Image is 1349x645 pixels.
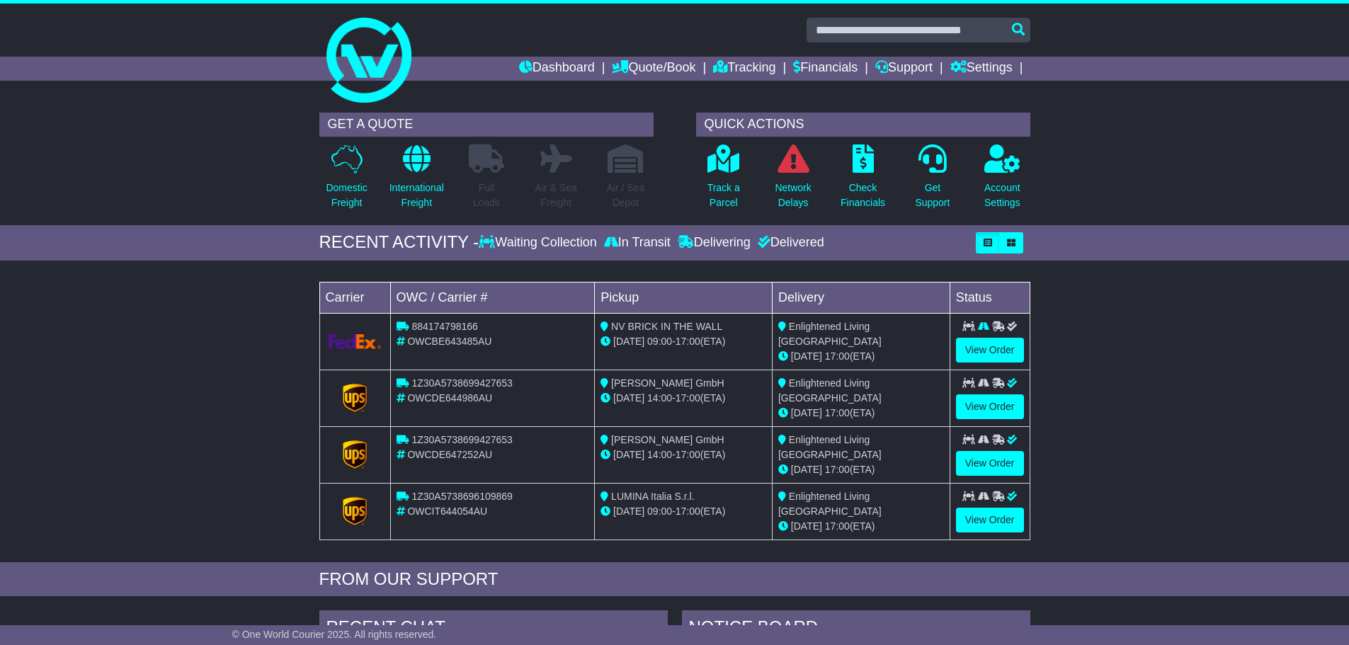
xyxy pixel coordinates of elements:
[676,336,700,347] span: 17:00
[611,321,722,332] span: NV BRICK IN THE WALL
[611,491,694,502] span: LUMINA Italia S.r.l.
[407,392,492,404] span: OWCDE644986AU
[956,451,1024,476] a: View Order
[319,282,390,313] td: Carrier
[840,144,886,218] a: CheckFinancials
[600,235,674,251] div: In Transit
[232,629,437,640] span: © One World Courier 2025. All rights reserved.
[319,569,1030,590] div: FROM OUR SUPPORT
[390,282,595,313] td: OWC / Carrier #
[774,144,812,218] a: NetworkDelays
[407,336,491,347] span: OWCBE643485AU
[676,506,700,517] span: 17:00
[956,508,1024,532] a: View Order
[600,334,766,349] div: - (ETA)
[825,520,850,532] span: 17:00
[956,338,1024,363] a: View Order
[613,336,644,347] span: [DATE]
[825,464,850,475] span: 17:00
[676,392,700,404] span: 17:00
[389,181,444,210] p: International Freight
[411,434,512,445] span: 1Z30A5738699427653
[325,144,368,218] a: DomesticFreight
[875,57,933,81] a: Support
[778,406,944,421] div: (ETA)
[607,181,645,210] p: Air / Sea Depot
[841,181,885,210] p: Check Financials
[600,447,766,462] div: - (ETA)
[407,449,492,460] span: OWCDE647252AU
[411,491,512,502] span: 1Z30A5738696109869
[915,181,950,210] p: Get Support
[479,235,600,251] div: Waiting Collection
[950,57,1013,81] a: Settings
[984,144,1021,218] a: AccountSettings
[647,336,672,347] span: 09:00
[914,144,950,218] a: GetSupport
[754,235,824,251] div: Delivered
[319,113,654,137] div: GET A QUOTE
[791,464,822,475] span: [DATE]
[778,462,944,477] div: (ETA)
[469,181,504,210] p: Full Loads
[329,334,382,349] img: GetCarrierServiceLogo
[411,321,477,332] span: 884174798166
[707,181,740,210] p: Track a Parcel
[956,394,1024,419] a: View Order
[389,144,445,218] a: InternationalFreight
[778,434,882,460] span: Enlightened Living [GEOGRAPHIC_DATA]
[674,235,754,251] div: Delivering
[319,232,479,253] div: RECENT ACTIVITY -
[778,519,944,534] div: (ETA)
[793,57,858,81] a: Financials
[326,181,367,210] p: Domestic Freight
[713,57,775,81] a: Tracking
[825,407,850,418] span: 17:00
[778,349,944,364] div: (ETA)
[676,449,700,460] span: 17:00
[775,181,811,210] p: Network Delays
[600,504,766,519] div: - (ETA)
[950,282,1030,313] td: Status
[647,392,672,404] span: 14:00
[772,282,950,313] td: Delivery
[696,113,1030,137] div: QUICK ACTIONS
[984,181,1020,210] p: Account Settings
[791,350,822,362] span: [DATE]
[647,449,672,460] span: 14:00
[647,506,672,517] span: 09:00
[611,377,724,389] span: [PERSON_NAME] GmbH
[611,434,724,445] span: [PERSON_NAME] GmbH
[778,491,882,517] span: Enlightened Living [GEOGRAPHIC_DATA]
[778,377,882,404] span: Enlightened Living [GEOGRAPHIC_DATA]
[535,181,577,210] p: Air & Sea Freight
[343,384,367,412] img: GetCarrierServiceLogo
[613,449,644,460] span: [DATE]
[825,350,850,362] span: 17:00
[778,321,882,347] span: Enlightened Living [GEOGRAPHIC_DATA]
[707,144,741,218] a: Track aParcel
[595,282,773,313] td: Pickup
[791,407,822,418] span: [DATE]
[407,506,487,517] span: OWCIT644054AU
[791,520,822,532] span: [DATE]
[343,440,367,469] img: GetCarrierServiceLogo
[600,391,766,406] div: - (ETA)
[612,57,695,81] a: Quote/Book
[613,506,644,517] span: [DATE]
[411,377,512,389] span: 1Z30A5738699427653
[343,497,367,525] img: GetCarrierServiceLogo
[613,392,644,404] span: [DATE]
[519,57,595,81] a: Dashboard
